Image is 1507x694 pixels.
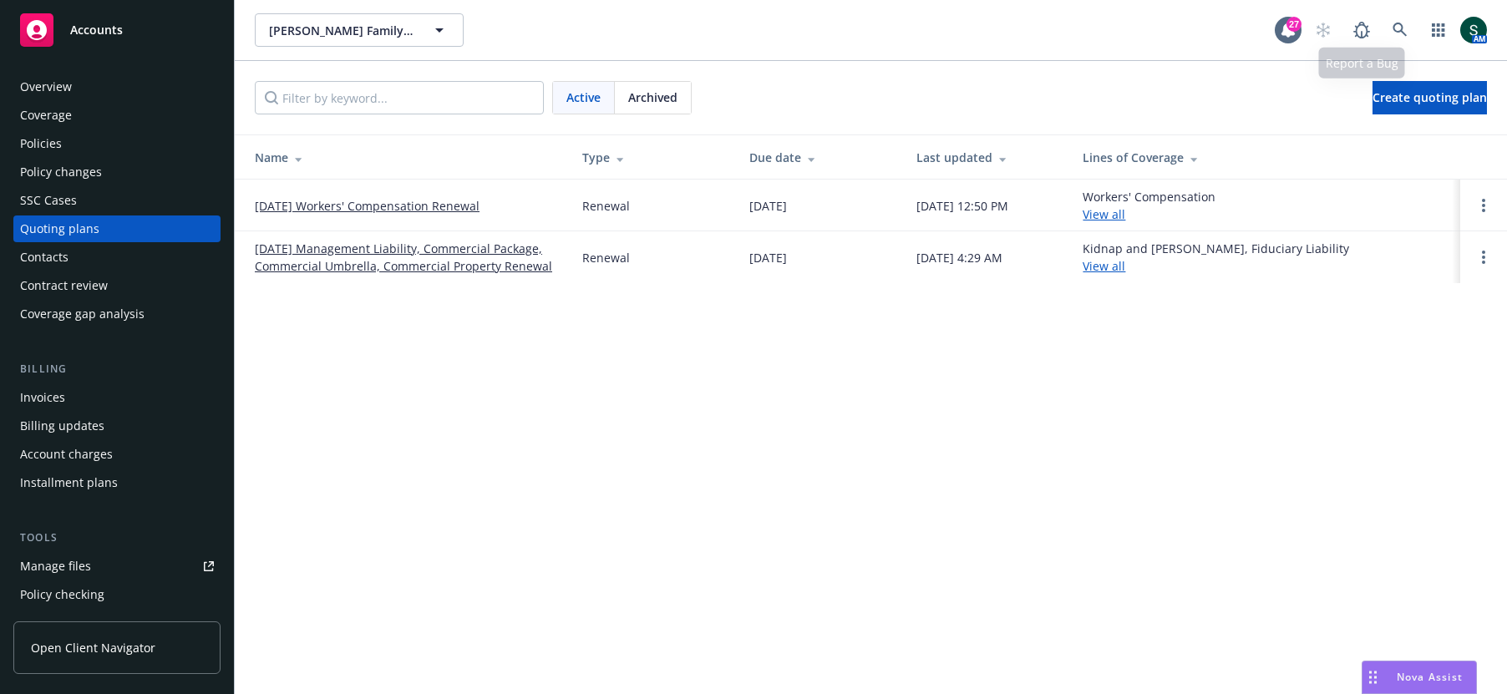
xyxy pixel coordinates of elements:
[1460,17,1487,43] img: photo
[1474,195,1494,215] a: Open options
[1373,89,1487,105] span: Create quoting plan
[20,581,104,608] div: Policy checking
[13,102,221,129] a: Coverage
[916,149,1057,166] div: Last updated
[1373,81,1487,114] a: Create quoting plan
[916,197,1008,215] div: [DATE] 12:50 PM
[255,81,544,114] input: Filter by keyword...
[255,197,479,215] a: [DATE] Workers' Compensation Renewal
[13,361,221,377] div: Billing
[628,89,677,106] span: Archived
[20,187,77,214] div: SSC Cases
[1422,13,1455,47] a: Switch app
[1474,247,1494,267] a: Open options
[13,73,221,100] a: Overview
[255,240,556,275] a: [DATE] Management Liability, Commercial Package, Commercial Umbrella, Commercial Property Renewal
[13,244,221,271] a: Contacts
[1083,188,1215,223] div: Workers' Compensation
[1083,149,1447,166] div: Lines of Coverage
[13,413,221,439] a: Billing updates
[13,187,221,214] a: SSC Cases
[13,581,221,608] a: Policy checking
[20,301,145,327] div: Coverage gap analysis
[916,249,1002,266] div: [DATE] 4:29 AM
[582,249,630,266] div: Renewal
[13,301,221,327] a: Coverage gap analysis
[20,272,108,299] div: Contract review
[20,384,65,411] div: Invoices
[1307,13,1340,47] a: Start snowing
[566,89,601,106] span: Active
[13,441,221,468] a: Account charges
[13,159,221,185] a: Policy changes
[1345,13,1378,47] a: Report a Bug
[13,384,221,411] a: Invoices
[1397,670,1463,684] span: Nova Assist
[255,149,556,166] div: Name
[20,441,113,468] div: Account charges
[13,215,221,242] a: Quoting plans
[20,469,118,496] div: Installment plans
[20,73,72,100] div: Overview
[20,244,68,271] div: Contacts
[749,249,787,266] div: [DATE]
[13,553,221,580] a: Manage files
[1362,661,1383,693] div: Drag to move
[70,23,123,37] span: Accounts
[1362,661,1477,694] button: Nova Assist
[13,272,221,299] a: Contract review
[20,553,91,580] div: Manage files
[1083,258,1125,274] a: View all
[20,102,72,129] div: Coverage
[269,22,414,39] span: [PERSON_NAME] Family & Children's Services
[1083,206,1125,222] a: View all
[749,197,787,215] div: [DATE]
[13,7,221,53] a: Accounts
[582,149,723,166] div: Type
[31,639,155,656] span: Open Client Navigator
[20,130,62,157] div: Policies
[1383,13,1417,47] a: Search
[749,149,890,166] div: Due date
[255,13,464,47] button: [PERSON_NAME] Family & Children's Services
[13,469,221,496] a: Installment plans
[582,197,630,215] div: Renewal
[20,159,102,185] div: Policy changes
[20,215,99,242] div: Quoting plans
[13,130,221,157] a: Policies
[1286,17,1301,32] div: 27
[20,413,104,439] div: Billing updates
[1083,240,1349,275] div: Kidnap and [PERSON_NAME], Fiduciary Liability
[13,529,221,546] div: Tools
